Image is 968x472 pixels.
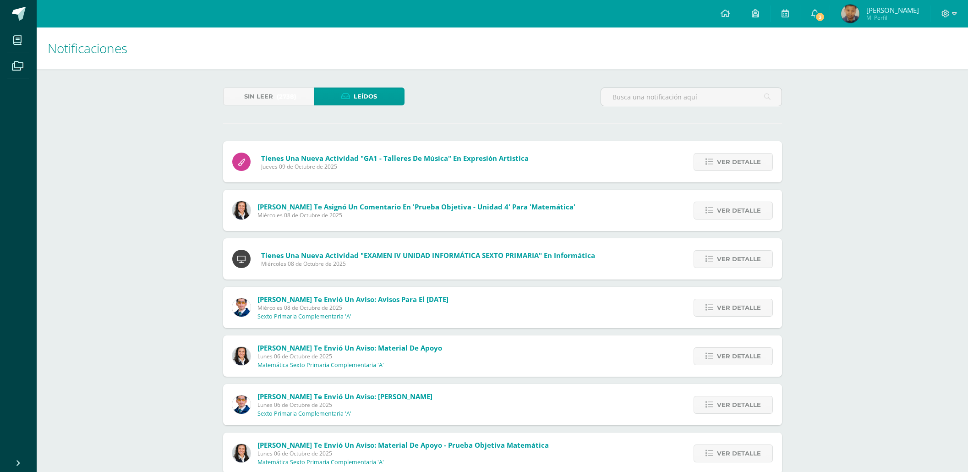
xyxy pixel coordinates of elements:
a: Sin leer(2738) [223,88,314,105]
p: Sexto Primaria Complementaria 'A' [257,313,351,320]
span: (2738) [277,88,296,105]
img: b15e54589cdbd448c33dd63f135c9987.png [232,444,251,462]
p: Sexto Primaria Complementaria 'A' [257,410,351,417]
img: 5943287c8a0bb4b083e490a1f4d89b7f.png [841,5,859,23]
input: Busca una notificación aquí [601,88,782,106]
span: [PERSON_NAME] te asignó un comentario en 'Prueba objetiva - unidad 4' para 'Matemática' [257,202,575,211]
p: Matemática Sexto Primaria Complementaria 'A' [257,459,384,466]
img: 059ccfba660c78d33e1d6e9d5a6a4bb6.png [232,395,251,414]
img: 059ccfba660c78d33e1d6e9d5a6a4bb6.png [232,298,251,317]
span: Sin leer [244,88,273,105]
span: Miércoles 08 de Octubre de 2025 [261,260,595,268]
p: Matemática Sexto Primaria Complementaria 'A' [257,362,384,369]
span: Tienes una nueva actividad "EXAMEN IV UNIDAD INFORMÁTICA SEXTO PRIMARIA" En Informática [261,251,595,260]
img: b15e54589cdbd448c33dd63f135c9987.png [232,347,251,365]
span: [PERSON_NAME] te envió un aviso: Avisos para el [DATE] [257,295,448,304]
span: Ver detalle [717,348,761,365]
span: Notificaciones [48,39,127,57]
span: [PERSON_NAME] te envió un aviso: Material de apoyo - prueba objetiva matemática [257,440,549,450]
span: Leídos [354,88,377,105]
span: Mi Perfil [866,14,919,22]
span: Ver detalle [717,445,761,462]
span: Ver detalle [717,251,761,268]
span: Ver detalle [717,202,761,219]
span: Lunes 06 de Octubre de 2025 [257,352,442,360]
span: Ver detalle [717,154,761,170]
span: Lunes 06 de Octubre de 2025 [257,401,432,409]
span: [PERSON_NAME] te envió un aviso: Material de apoyo [257,343,442,352]
span: Ver detalle [717,396,761,413]
span: Miércoles 08 de Octubre de 2025 [257,304,448,312]
span: [PERSON_NAME] te envió un aviso: [PERSON_NAME] [257,392,432,401]
span: Tienes una nueva actividad "GA1 - Talleres de música" En Expresión Artística [261,154,529,163]
span: Lunes 06 de Octubre de 2025 [257,450,549,457]
a: Leídos [314,88,405,105]
span: [PERSON_NAME] [866,5,919,15]
span: 3 [815,12,825,22]
img: b15e54589cdbd448c33dd63f135c9987.png [232,201,251,220]
span: Miércoles 08 de Octubre de 2025 [257,211,575,219]
span: Jueves 09 de Octubre de 2025 [261,163,529,170]
span: Ver detalle [717,299,761,316]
